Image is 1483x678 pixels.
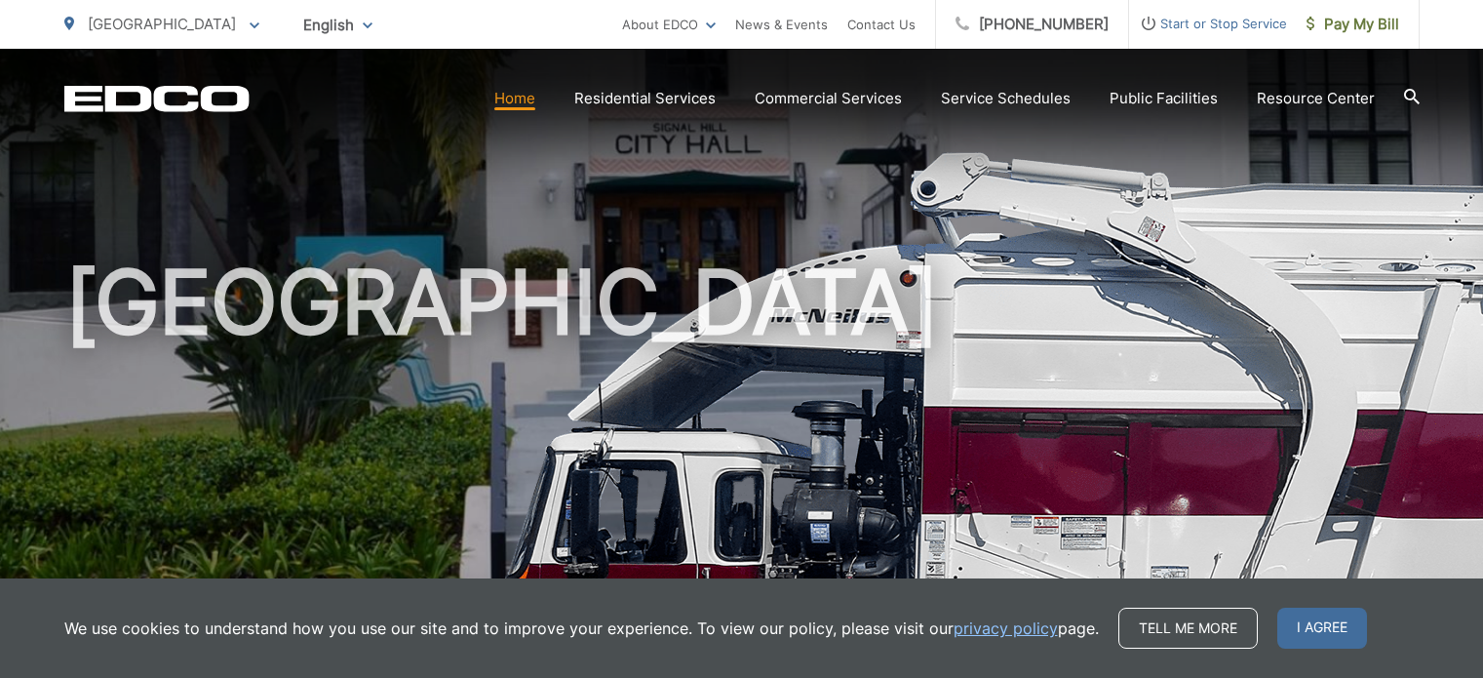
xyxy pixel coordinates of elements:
[574,87,716,110] a: Residential Services
[494,87,535,110] a: Home
[1257,87,1375,110] a: Resource Center
[289,8,387,42] span: English
[755,87,902,110] a: Commercial Services
[1118,608,1258,649] a: Tell me more
[1307,13,1399,36] span: Pay My Bill
[88,15,236,33] span: [GEOGRAPHIC_DATA]
[64,617,1099,640] p: We use cookies to understand how you use our site and to improve your experience. To view our pol...
[1277,608,1367,649] span: I agree
[941,87,1071,110] a: Service Schedules
[735,13,828,36] a: News & Events
[847,13,916,36] a: Contact Us
[954,617,1058,640] a: privacy policy
[64,85,250,112] a: EDCD logo. Return to the homepage.
[622,13,716,36] a: About EDCO
[1110,87,1218,110] a: Public Facilities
